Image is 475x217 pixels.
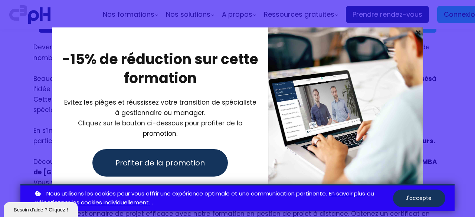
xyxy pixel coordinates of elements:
span: Nous utilisons les cookies pour vous offrir une expérience optimale et une communication pertinente. [46,189,327,198]
h2: -15% de réduction sur cette formation [61,50,259,88]
iframe: chat widget [4,201,79,217]
span: Evitez les pièges et réussissez votre transition de spécialiste à gestionnaire ou manager. [64,98,256,117]
button: J'accepte. [393,190,445,207]
a: Sélectionner les cookies individuellement. [35,198,150,207]
p: ou . [33,189,393,208]
div: Cliquez sur le bouton ci-dessous pour profiter de la promotion. [61,97,259,139]
span: Profiter de la promotion [115,157,205,168]
button: Profiter de la promotion [92,149,228,177]
a: En savoir plus [329,189,365,198]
